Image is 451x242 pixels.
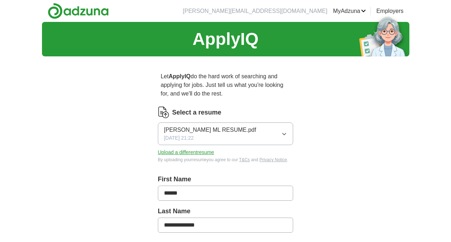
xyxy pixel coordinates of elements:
[164,134,194,142] span: [DATE] 21:22
[158,122,293,145] button: [PERSON_NAME] ML RESUME.pdf[DATE] 21:22
[172,108,221,117] label: Select a resume
[183,7,328,15] li: [PERSON_NAME][EMAIL_ADDRESS][DOMAIN_NAME]
[158,206,293,216] label: Last Name
[164,126,256,134] span: [PERSON_NAME] ML RESUME.pdf
[158,149,214,156] button: Upload a differentresume
[259,157,287,162] a: Privacy Notice
[158,107,169,118] img: CV Icon
[192,26,258,52] h1: ApplyIQ
[158,174,293,184] label: First Name
[239,157,250,162] a: T&Cs
[48,3,109,19] img: Adzuna logo
[158,69,293,101] p: Let do the hard work of searching and applying for jobs. Just tell us what you're looking for, an...
[376,7,404,15] a: Employers
[169,73,191,79] strong: ApplyIQ
[333,7,366,15] a: MyAdzuna
[158,157,293,163] div: By uploading your resume you agree to our and .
